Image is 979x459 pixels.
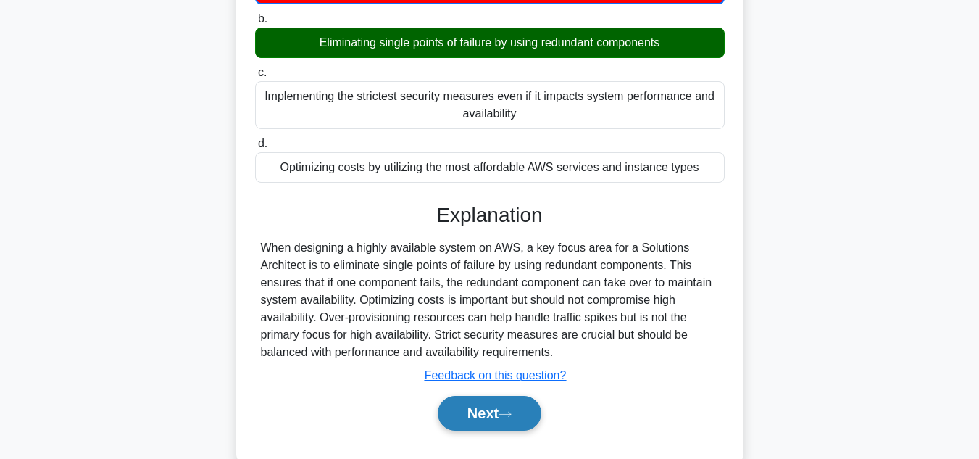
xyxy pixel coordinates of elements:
div: Optimizing costs by utilizing the most affordable AWS services and instance types [255,152,725,183]
span: b. [258,12,267,25]
a: Feedback on this question? [425,369,567,381]
div: Eliminating single points of failure by using redundant components [255,28,725,58]
div: Implementing the strictest security measures even if it impacts system performance and availability [255,81,725,129]
div: When designing a highly available system on AWS, a key focus area for a Solutions Architect is to... [261,239,719,361]
button: Next [438,396,541,431]
span: c. [258,66,267,78]
span: d. [258,137,267,149]
h3: Explanation [264,203,716,228]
